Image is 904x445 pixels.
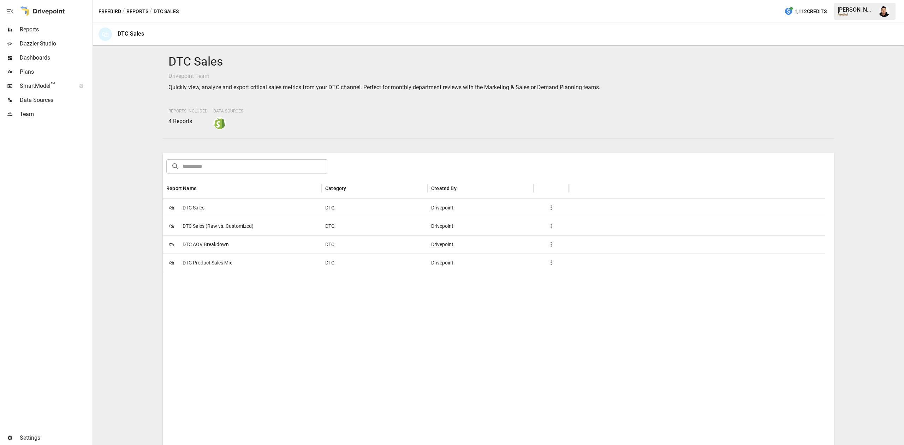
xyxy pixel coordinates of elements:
button: Reports [126,7,148,16]
div: DTC [322,254,428,272]
span: Settings [20,434,91,442]
img: Francisco Sanchez [879,6,890,17]
button: Sort [457,183,467,193]
div: [PERSON_NAME] [838,6,874,13]
div: / [150,7,152,16]
span: Dazzler Studio [20,39,91,48]
div: DTC [322,235,428,254]
span: 🛍 [166,257,177,268]
div: Drivepoint [428,235,534,254]
span: 🛍 [166,221,177,231]
div: Report Name [166,185,197,191]
span: 1,112 Credits [795,7,827,16]
span: Plans [20,68,91,76]
div: Drivepoint [428,199,534,217]
span: DTC Sales (Raw vs. Customized) [183,217,254,235]
div: DTC [322,199,428,217]
div: Drivepoint [428,254,534,272]
h4: DTC Sales [168,54,828,69]
div: DTC [322,217,428,235]
span: Data Sources [213,109,243,114]
button: Francisco Sanchez [874,1,894,21]
span: Data Sources [20,96,91,104]
div: Drivepoint [428,217,534,235]
p: 4 Reports [168,117,208,126]
span: DTC Product Sales Mix [183,254,232,272]
div: 🛍 [99,28,112,41]
div: DTC Sales [118,30,144,37]
span: Dashboards [20,54,91,62]
button: 1,112Credits [781,5,829,18]
span: Reports Included [168,109,208,114]
span: 🛍 [166,202,177,213]
button: Freebird [99,7,121,16]
span: Team [20,110,91,118]
p: Drivepoint Team [168,72,828,80]
span: DTC AOV Breakdown [183,236,229,254]
p: Quickly view, analyze and export critical sales metrics from your DTC channel. Perfect for monthl... [168,83,828,92]
div: Created By [431,185,457,191]
span: Reports [20,25,91,34]
div: / [123,7,125,16]
button: Sort [197,183,207,193]
img: shopify [214,118,225,129]
span: ™ [50,81,55,90]
button: Sort [347,183,357,193]
span: 🛍 [166,239,177,250]
span: DTC Sales [183,199,204,217]
div: Freebird [838,13,874,16]
span: SmartModel [20,82,71,90]
div: Category [325,185,346,191]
